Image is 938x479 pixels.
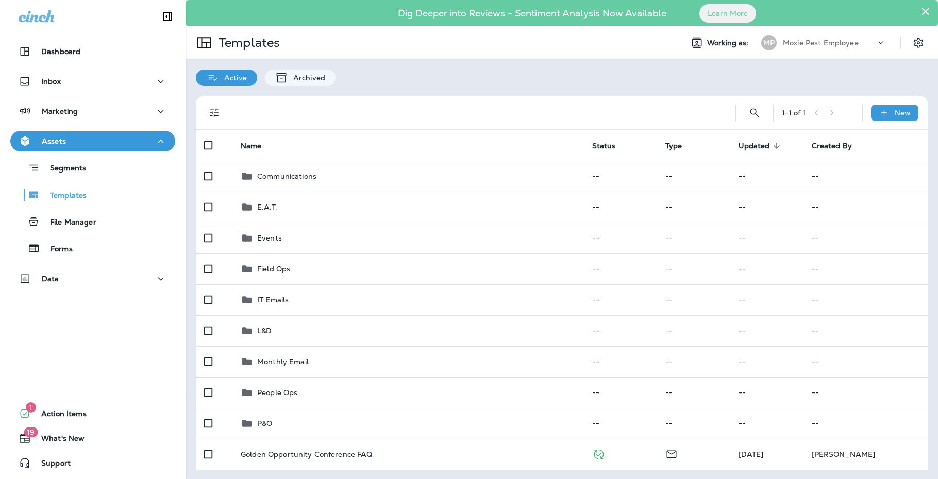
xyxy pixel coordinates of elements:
span: Type [665,142,682,150]
button: Forms [10,237,175,259]
td: -- [730,253,803,284]
p: Dashboard [41,47,80,56]
span: Name [241,142,262,150]
td: -- [657,192,730,223]
td: -- [584,315,657,346]
button: 19What's New [10,428,175,449]
td: [PERSON_NAME] [803,439,928,470]
span: Karin Comegys [739,450,764,459]
td: -- [657,315,730,346]
td: -- [657,346,730,377]
td: -- [730,161,803,192]
span: 19 [24,427,38,437]
p: Data [42,275,59,283]
p: Monthly Email [257,357,309,366]
p: Active [219,74,247,82]
p: Marketing [42,107,78,115]
td: -- [584,377,657,408]
td: -- [657,253,730,284]
button: File Manager [10,211,175,232]
td: -- [730,408,803,439]
span: Published [592,449,605,458]
td: -- [657,161,730,192]
button: Segments [10,157,175,179]
button: Assets [10,131,175,151]
td: -- [730,192,803,223]
span: Type [665,141,696,150]
button: Filters [204,102,225,123]
span: Updated [739,141,783,150]
td: -- [803,377,928,408]
span: 1 [26,402,36,413]
span: Created By [812,141,865,150]
button: Templates [10,184,175,206]
p: Events [257,234,282,242]
p: New [895,109,911,117]
span: Name [241,141,275,150]
p: E.A.T. [257,203,277,211]
p: Templates [40,191,87,201]
td: -- [657,284,730,315]
span: Support [31,459,71,471]
p: Segments [40,164,86,174]
button: Search Templates [744,102,765,123]
td: -- [584,346,657,377]
p: Dig Deeper into Reviews - Sentiment Analysis Now Available [368,12,696,15]
td: -- [730,377,803,408]
td: -- [657,377,730,408]
button: Collapse Sidebar [153,6,182,27]
td: -- [803,161,928,192]
span: Working as: [707,39,751,47]
span: Updated [739,142,770,150]
button: Close [920,3,930,20]
button: Learn More [699,4,756,23]
td: -- [730,315,803,346]
td: -- [657,408,730,439]
p: Templates [214,35,280,50]
p: Field Ops [257,265,290,273]
button: Dashboard [10,41,175,62]
td: -- [730,346,803,377]
p: File Manager [40,218,96,228]
td: -- [584,408,657,439]
span: What's New [31,434,85,447]
span: Created By [812,142,852,150]
p: IT Emails [257,296,289,304]
p: People Ops [257,388,297,397]
button: Settings [909,33,928,52]
td: -- [803,253,928,284]
p: Archived [288,74,325,82]
p: Forms [40,245,73,254]
td: -- [584,253,657,284]
td: -- [584,192,657,223]
td: -- [584,223,657,253]
td: -- [584,284,657,315]
button: 1Action Items [10,403,175,424]
td: -- [803,315,928,346]
p: Assets [42,137,66,145]
td: -- [584,161,657,192]
span: Status [592,141,629,150]
div: 1 - 1 of 1 [782,109,806,117]
td: -- [657,223,730,253]
button: Support [10,453,175,473]
td: -- [730,223,803,253]
button: Inbox [10,71,175,92]
td: -- [803,408,928,439]
span: Status [592,142,616,150]
p: Moxie Pest Employee [783,39,859,47]
button: Data [10,268,175,289]
p: Inbox [41,77,61,85]
p: P&O [257,419,272,427]
td: -- [803,223,928,253]
td: -- [730,284,803,315]
button: Marketing [10,101,175,122]
td: -- [803,284,928,315]
p: Golden Opportunity Conference FAQ [241,450,373,458]
span: Email [665,449,678,458]
p: L&D [257,327,272,335]
span: Action Items [31,409,87,422]
td: -- [803,192,928,223]
div: MP [761,35,777,50]
td: -- [803,346,928,377]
